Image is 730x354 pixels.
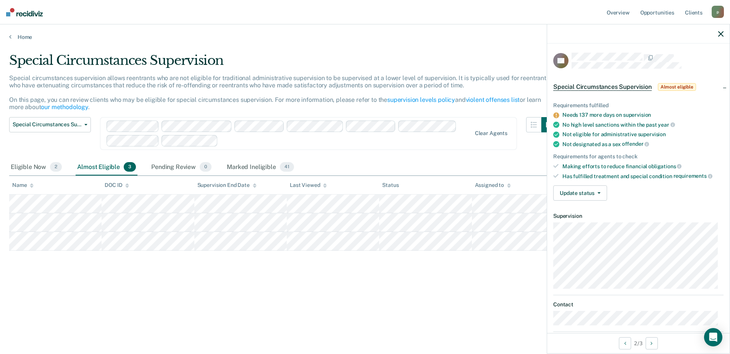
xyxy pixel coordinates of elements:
span: 0 [200,162,212,172]
button: Previous Opportunity [619,337,631,349]
div: Requirements for agents to check [553,153,724,160]
span: Special Circumstances Supervision [13,121,81,128]
button: Next Opportunity [646,337,658,349]
span: obligations [648,163,682,169]
span: offender [622,141,649,147]
div: Supervision End Date [197,182,257,188]
span: year [658,122,675,128]
img: Recidiviz [6,8,43,16]
div: Eligible Now [9,159,63,176]
div: Clear agents [475,130,507,137]
span: Almost eligible [658,83,696,91]
div: Status [382,182,399,188]
div: Pending Review [150,159,213,176]
div: Almost Eligible [76,159,137,176]
div: Open Intercom Messenger [704,328,722,346]
div: Marked Ineligible [225,159,295,176]
span: 41 [280,162,294,172]
div: Last Viewed [290,182,327,188]
div: Not designated as a sex [562,141,724,148]
span: requirements [673,173,712,179]
a: Home [9,34,721,40]
button: Update status [553,185,607,201]
div: Assigned to [475,182,511,188]
span: Special Circumstances Supervision [553,83,652,91]
div: Requirements fulfilled [553,102,724,109]
div: Not eligible for administrative [562,131,724,138]
div: Special Circumstances Supervision [9,53,557,74]
span: supervision [638,131,666,137]
div: 2 / 3 [547,333,730,353]
span: 2 [50,162,62,172]
dt: Supervision [553,213,724,219]
a: supervision levels policy [387,96,455,103]
a: violent offenses list [466,96,520,103]
div: Making efforts to reduce financial [562,163,724,170]
span: 3 [124,162,136,172]
p: Special circumstances supervision allows reentrants who are not eligible for traditional administ... [9,74,549,111]
div: DOC ID [105,182,129,188]
a: our methodology [41,103,88,111]
div: Has fulfilled treatment and special condition [562,173,724,180]
div: No high level sanctions within the past [562,121,724,128]
div: Name [12,182,34,188]
div: p [712,6,724,18]
div: Needs 137 more days on supervision [562,112,724,118]
div: Special Circumstances SupervisionAlmost eligible [547,75,730,99]
dt: Contact [553,301,724,308]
